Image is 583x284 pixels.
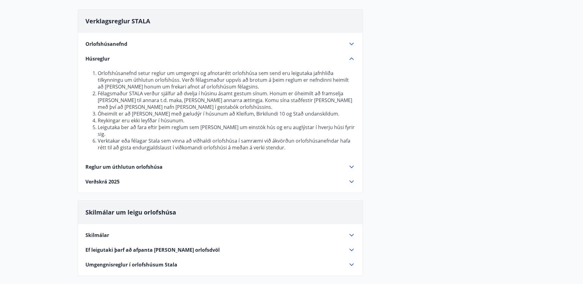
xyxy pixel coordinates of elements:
[85,55,110,62] span: Húsreglur
[98,124,355,137] li: Leigutaka ber að fara eftir þeim reglum sem [PERSON_NAME] um einstök hús og eru auglýstar í hverj...
[85,261,177,268] span: Umgengnisreglur í orlofshúsum Stala
[85,247,220,253] span: Ef leigutaki þarf að afpanta [PERSON_NAME] orlofsdvöl
[85,178,355,185] div: Verðskrá 2025
[85,261,355,268] div: Umgengnisreglur í orlofshúsum Stala
[85,231,355,239] div: Skilmálar
[85,62,355,151] div: Húsreglur
[98,117,355,124] li: Reykingar eru ekki leyfðar í húsunum.
[85,178,120,185] span: Verðskrá 2025
[85,55,355,62] div: Húsreglur
[85,163,355,171] div: Reglur um úthlutun orlofshúsa
[85,17,150,25] span: Verklagsreglur STALA
[85,246,355,254] div: Ef leigutaki þarf að afpanta [PERSON_NAME] orlofsdvöl
[85,232,109,239] span: Skilmálar
[85,164,163,170] span: Reglur um úthlutun orlofshúsa
[98,90,355,110] li: Félagsmaður STALA verður sjálfur að dvelja í húsinu ásamt gestum sínum. Honum er óheimilt að fram...
[98,110,355,117] li: Óheimilt er að [PERSON_NAME] með gæludýr í húsunum að Kleifum, Birkilundi 10 og Stað undanskildum.
[85,40,355,48] div: Orlofshúsanefnd
[85,208,176,216] span: Skilmálar um leigu orlofshúsa
[98,137,355,151] li: Verktakar eða félagar Stala sem vinna að viðhaldi orlofshúsa í samræmi við ákvörðun orlofshúsanef...
[85,41,127,47] span: Orlofshúsanefnd
[98,70,355,90] li: Orlofshúsanefnd setur reglur um umgengni og afnotarétt orlofshúsa sem send eru leigutaka jafnhlið...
